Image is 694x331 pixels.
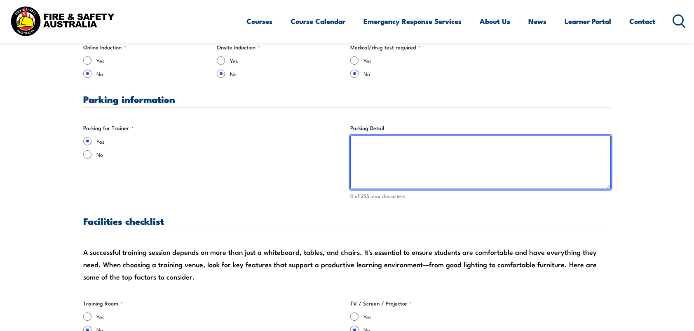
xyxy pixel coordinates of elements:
label: Yes [230,56,344,65]
label: No [96,70,210,78]
label: No [96,150,344,159]
a: Course Calendar [291,10,345,32]
label: Yes [363,56,477,65]
h3: Parking information [83,94,611,104]
label: Yes [96,137,344,145]
label: Parking Detail [350,124,611,132]
a: Contact [629,10,655,32]
legend: Medical/drug test required [350,43,420,51]
div: A successful training session depends on more than just a whiteboard, tables, and chairs. It's es... [83,246,611,283]
h3: Facilities checklist [83,216,611,226]
a: About Us [480,10,510,32]
legend: Parking for Trainer [83,124,134,132]
label: Yes [96,312,344,321]
a: Learner Portal [565,10,611,32]
label: Yes [363,312,611,321]
legend: Onsite Induction [217,43,260,51]
legend: Online Induction [83,43,126,51]
legend: Training Room [83,299,123,308]
label: No [363,70,477,78]
div: 0 of 255 max characters [350,192,611,200]
label: Yes [96,56,210,65]
legend: TV / Screen / Projector [350,299,412,308]
a: Emergency Response Services [363,10,462,32]
a: Courses [246,10,272,32]
a: News [528,10,546,32]
label: No [230,70,344,78]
